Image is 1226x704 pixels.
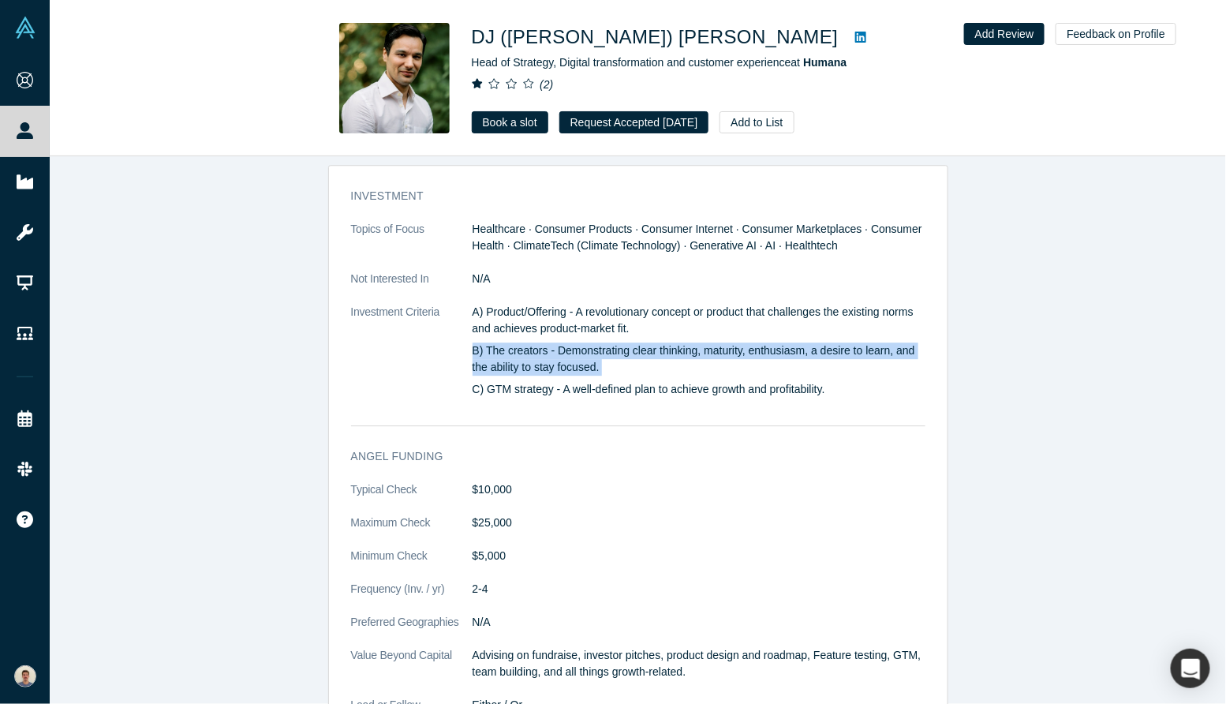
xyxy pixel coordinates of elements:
dd: $5,000 [473,548,925,564]
img: Alchemist Vault Logo [14,17,36,39]
dd: 2-4 [473,581,925,597]
dt: Preferred Geographies [351,614,473,647]
dt: Maximum Check [351,515,473,548]
dd: N/A [473,271,925,287]
button: Feedback on Profile [1056,23,1176,45]
button: Add Review [964,23,1045,45]
button: Request Accepted [DATE] [559,111,709,133]
dt: Not Interested In [351,271,473,304]
p: C) GTM strategy - A well-defined plan to achieve growth and profitability. [473,381,925,398]
p: B) The creators - Demonstrating clear thinking, maturity, enthusiasm, a desire to learn, and the ... [473,343,925,376]
img: DJ (Dheeraj) Harjai's Profile Image [339,23,450,133]
dt: Topics of Focus [351,221,473,271]
h1: DJ ([PERSON_NAME]) [PERSON_NAME] [472,23,839,51]
dt: Typical Check [351,481,473,515]
a: Humana [803,56,847,69]
dt: Minimum Check [351,548,473,581]
dt: Value Beyond Capital [351,647,473,697]
h3: Investment [351,188,903,204]
dd: N/A [473,614,925,631]
dt: Frequency (Inv. / yr) [351,581,473,614]
dd: $25,000 [473,515,925,531]
span: Healthcare · Consumer Products · Consumer Internet · Consumer Marketplaces · Consumer Health · Cl... [473,223,922,252]
a: Book a slot [472,111,548,133]
img: Franco Ciaffone's Account [14,665,36,687]
p: A) Product/Offering - A revolutionary concept or product that challenges the existing norms and a... [473,304,925,337]
i: ( 2 ) [540,78,553,91]
p: Advising on fundraise, investor pitches, product design and roadmap, Feature testing, GTM, team b... [473,647,925,680]
dd: $10,000 [473,481,925,498]
button: Add to List [720,111,794,133]
span: Head of Strategy, Digital transformation and customer experience at [472,56,847,69]
h3: Angel Funding [351,448,903,465]
dt: Investment Criteria [351,304,473,420]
